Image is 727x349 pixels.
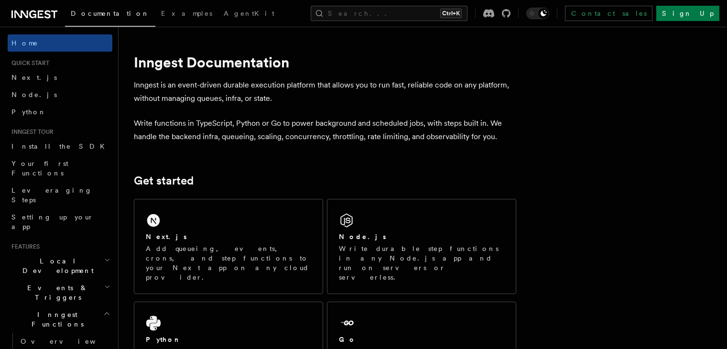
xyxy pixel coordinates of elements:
[11,142,110,150] span: Install the SDK
[339,244,504,282] p: Write durable step functions in any Node.js app and run on servers or serverless.
[224,10,274,17] span: AgentKit
[11,38,38,48] span: Home
[8,69,112,86] a: Next.js
[134,78,516,105] p: Inngest is an event-driven durable execution platform that allows you to run fast, reliable code ...
[8,138,112,155] a: Install the SDK
[339,335,356,344] h2: Go
[21,338,119,345] span: Overview
[327,199,516,294] a: Node.jsWrite durable step functions in any Node.js app and run on servers or serverless.
[656,6,719,21] a: Sign Up
[8,59,49,67] span: Quick start
[134,174,194,187] a: Get started
[146,244,311,282] p: Add queueing, events, crons, and step functions to your Next app on any cloud provider.
[8,208,112,235] a: Setting up your app
[71,10,150,17] span: Documentation
[134,54,516,71] h1: Inngest Documentation
[155,3,218,26] a: Examples
[8,155,112,182] a: Your first Functions
[8,34,112,52] a: Home
[311,6,467,21] button: Search...Ctrl+K
[8,310,103,329] span: Inngest Functions
[565,6,652,21] a: Contact sales
[11,74,57,81] span: Next.js
[8,243,40,251] span: Features
[11,186,92,204] span: Leveraging Steps
[134,117,516,143] p: Write functions in TypeScript, Python or Go to power background and scheduled jobs, with steps bu...
[440,9,462,18] kbd: Ctrl+K
[339,232,386,241] h2: Node.js
[8,256,104,275] span: Local Development
[526,8,549,19] button: Toggle dark mode
[146,232,187,241] h2: Next.js
[11,91,57,98] span: Node.js
[8,279,112,306] button: Events & Triggers
[11,160,68,177] span: Your first Functions
[11,108,46,116] span: Python
[134,199,323,294] a: Next.jsAdd queueing, events, crons, and step functions to your Next app on any cloud provider.
[146,335,181,344] h2: Python
[8,283,104,302] span: Events & Triggers
[161,10,212,17] span: Examples
[8,103,112,120] a: Python
[8,86,112,103] a: Node.js
[8,252,112,279] button: Local Development
[8,182,112,208] a: Leveraging Steps
[8,306,112,333] button: Inngest Functions
[65,3,155,27] a: Documentation
[8,128,54,136] span: Inngest tour
[11,213,94,230] span: Setting up your app
[218,3,280,26] a: AgentKit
